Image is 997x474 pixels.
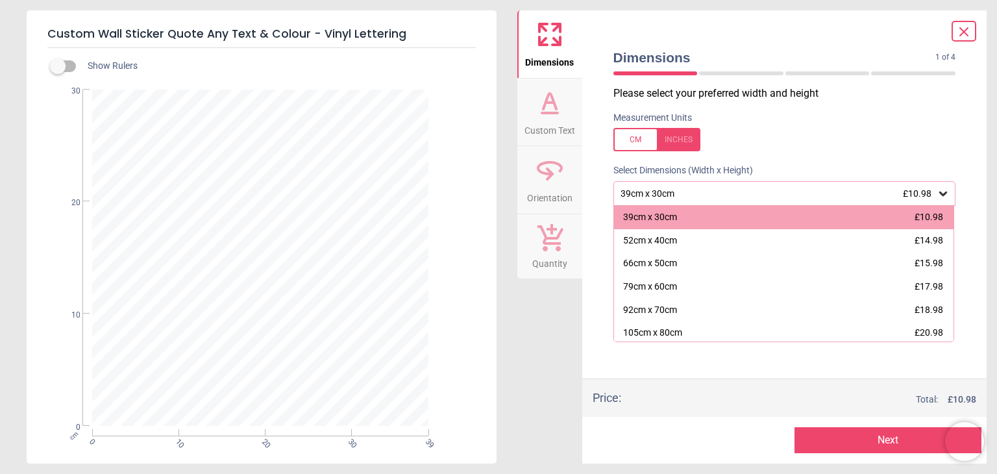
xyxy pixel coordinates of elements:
span: Dimensions [613,48,936,67]
button: Next [794,427,981,453]
span: £18.98 [915,305,943,315]
div: Show Rulers [58,58,497,74]
span: £14.98 [915,235,943,245]
button: Quantity [517,214,582,279]
div: 39cm x 30cm [623,211,677,224]
span: £10.98 [903,188,931,199]
button: Orientation [517,146,582,214]
div: 79cm x 60cm [623,281,677,293]
span: Dimensions [525,50,574,69]
button: Dimensions [517,10,582,78]
div: Total: [641,393,977,406]
span: Quantity [532,251,567,271]
span: £17.98 [915,281,943,292]
div: 105cm x 80cm [623,327,682,340]
span: £ [948,393,976,406]
span: Custom Text [524,118,575,138]
p: Please select your preferred width and height [613,86,966,101]
button: Custom Text [517,79,582,146]
div: 39cm x 30cm [619,188,937,199]
span: 1 of 4 [935,52,955,63]
label: Measurement Units [613,112,692,125]
span: 30 [56,86,80,97]
div: 66cm x 50cm [623,257,677,270]
h5: Custom Wall Sticker Quote Any Text & Colour - Vinyl Lettering [47,21,476,48]
iframe: Brevo live chat [945,422,984,461]
span: £10.98 [915,212,943,222]
div: Price : [593,390,621,406]
label: Select Dimensions (Width x Height) [603,164,753,177]
span: Orientation [527,186,572,205]
span: 10.98 [953,394,976,405]
span: £15.98 [915,258,943,268]
span: £20.98 [915,327,943,338]
div: 52cm x 40cm [623,234,677,247]
div: 92cm x 70cm [623,304,677,317]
